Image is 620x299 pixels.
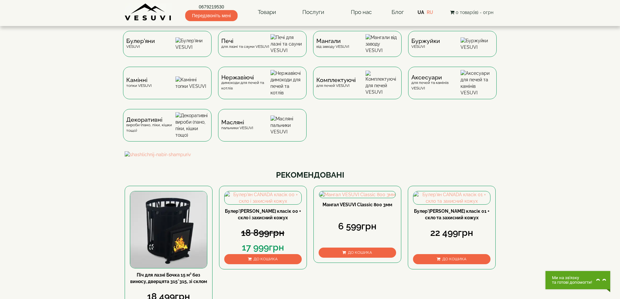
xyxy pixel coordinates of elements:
span: 0 товар(ів) - 0грн [456,10,493,15]
img: Булер'яни VESUVI [175,37,208,50]
span: Декоративні [126,117,175,122]
img: Камінні топки VESUVI [175,76,208,89]
a: Булер'[PERSON_NAME] класік 01 + скло та захисний кожух [414,209,489,220]
a: Булер'[PERSON_NAME] класік 00 + скло і захисний кожух [225,209,301,220]
a: Блог [392,9,404,15]
a: UA [418,10,424,15]
span: Нержавіючі [221,75,270,80]
div: пальники VESUVI [221,120,253,130]
span: Аксесуари [411,75,461,80]
img: Мангал VESUVI Classic 800 3мм [319,191,395,198]
span: До кошика [254,257,278,261]
a: БуржуйкиVESUVI Буржуйки VESUVI [405,31,500,67]
span: Булер'яни [126,38,155,44]
img: Булер'ян CANADA класік 00 + скло і захисний кожух [225,191,301,204]
div: 17 999грн [224,241,302,254]
span: До кошика [442,257,466,261]
img: Масляні пальники VESUVI [270,116,303,135]
div: вироби (пано, піки, кішки тощо) [126,117,175,133]
button: До кошика [319,248,396,258]
div: димоходи для печей та котлів [221,75,270,91]
a: Декоративнівироби (пано, піки, кішки тощо) Декоративні вироби (пано, піки, кішки тощо) [120,109,215,151]
button: До кошика [224,254,302,264]
div: топки VESUVI [126,77,152,88]
div: VESUVI [126,38,155,49]
a: Про нас [344,5,378,20]
span: та готові допомогти! [552,280,592,285]
img: Аксесуари для печей та камінів VESUVI [461,70,493,96]
a: Піч для лазні Бочка 15 м³ без виносу, дверцята 315*315, зі склом [130,272,207,284]
img: Буржуйки VESUVI [461,37,493,50]
button: До кошика [413,254,490,264]
span: Масляні [221,120,253,125]
img: shashlichnij-nabir-shampuriv [125,151,496,158]
a: Каміннітопки VESUVI Камінні топки VESUVI [120,67,215,109]
a: 0679219530 [185,4,238,10]
a: Булер'яниVESUVI Булер'яни VESUVI [120,31,215,67]
button: Chat button [545,271,610,289]
img: Піч для лазні Бочка 15 м³ без виносу, дверцята 315*315, зі склом [130,191,207,268]
button: 0 товар(ів) - 0грн [448,9,495,16]
img: Булер'ян CANADA класік 01 + скло та захисний кожух [413,191,490,204]
div: для лазні та сауни VESUVI [221,38,269,49]
a: Товари [251,5,282,20]
a: Масляніпальники VESUVI Масляні пальники VESUVI [215,109,310,151]
div: 22 499грн [413,226,490,239]
div: від заводу VESUVI [316,38,349,49]
span: Передзвоніть мені [185,10,238,21]
div: для печей VESUVI [316,77,356,88]
a: Нержавіючідимоходи для печей та котлів Нержавіючі димоходи для печей та котлів [215,67,310,109]
a: Комплектуючідля печей VESUVI Комплектуючі для печей VESUVI [310,67,405,109]
img: Печі для лазні та сауни VESUVI [270,34,303,54]
img: Завод VESUVI [125,3,172,21]
a: Мангаливід заводу VESUVI Мангали від заводу VESUVI [310,31,405,67]
span: Печі [221,38,269,44]
span: Мангали [316,38,349,44]
a: Послуги [296,5,331,20]
span: Камінні [126,77,152,83]
a: Мангал VESUVI Classic 800 3мм [323,202,392,207]
img: Нержавіючі димоходи для печей та котлів [270,70,303,96]
a: Печідля лазні та сауни VESUVI Печі для лазні та сауни VESUVI [215,31,310,67]
a: Аксесуаридля печей та камінів VESUVI Аксесуари для печей та камінів VESUVI [405,67,500,109]
a: RU [427,10,433,15]
img: Декоративні вироби (пано, піки, кішки тощо) [175,112,208,138]
img: Мангали від заводу VESUVI [365,34,398,54]
div: 6 599грн [319,220,396,233]
img: Комплектуючі для печей VESUVI [365,71,398,95]
span: Комплектуючі [316,77,356,83]
span: Буржуйки [411,38,440,44]
div: для печей та камінів VESUVI [411,75,461,91]
span: До кошика [348,250,372,255]
div: VESUVI [411,38,440,49]
span: Ми на зв'язку [552,276,592,280]
div: 18 899грн [224,226,302,239]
